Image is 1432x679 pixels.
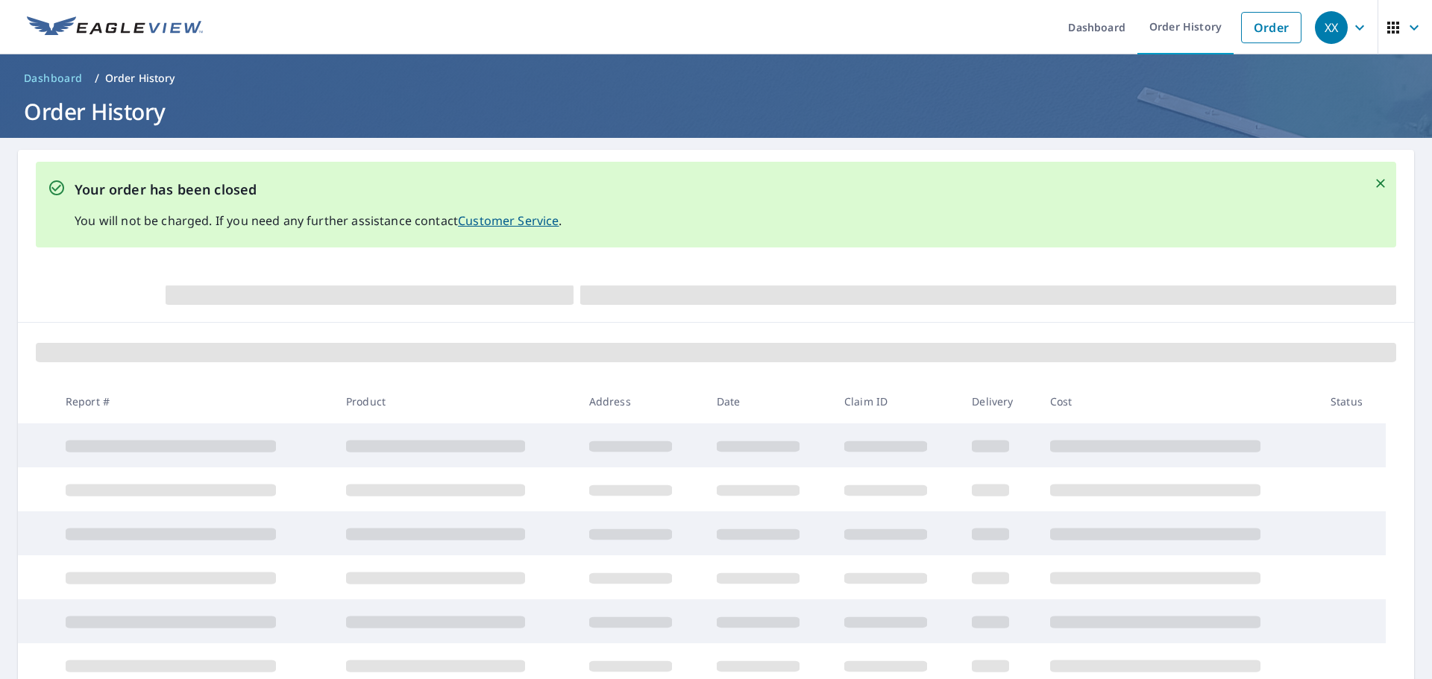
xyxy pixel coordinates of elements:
nav: breadcrumb [18,66,1414,90]
p: Your order has been closed [75,180,562,200]
button: Close [1371,174,1390,193]
th: Claim ID [832,379,960,423]
p: You will not be charged. If you need any further assistance contact . [75,212,562,230]
h1: Order History [18,96,1414,127]
p: Order History [105,71,175,86]
span: Dashboard [24,71,83,86]
th: Date [705,379,832,423]
a: Dashboard [18,66,89,90]
th: Address [577,379,705,423]
a: Order [1241,12,1301,43]
th: Cost [1038,379,1319,423]
th: Product [334,379,577,423]
a: Customer Service [458,212,559,229]
th: Status [1319,379,1386,423]
li: / [95,69,99,87]
img: EV Logo [27,16,203,39]
th: Report # [54,379,334,423]
th: Delivery [960,379,1037,423]
div: XX [1315,11,1348,44]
